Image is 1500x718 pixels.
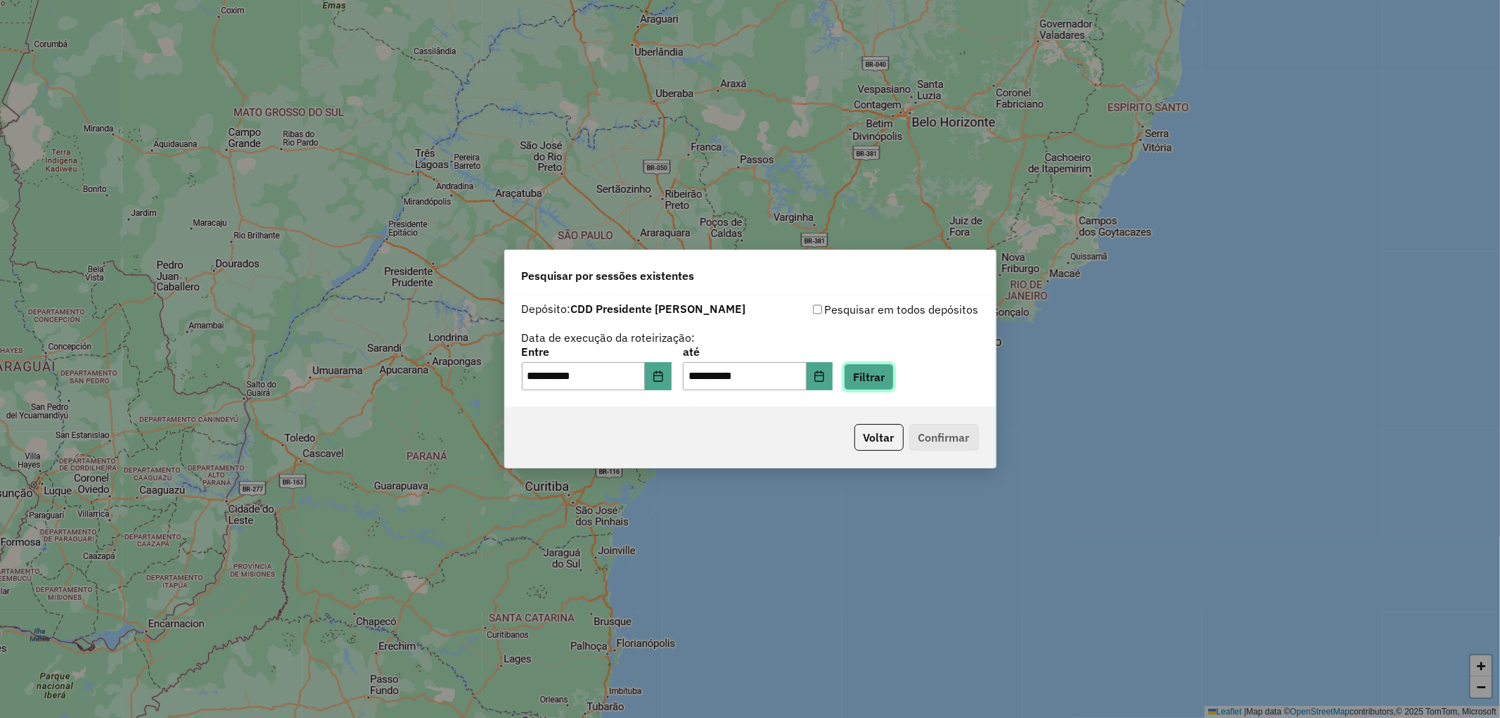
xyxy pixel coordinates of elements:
[522,343,672,360] label: Entre
[522,329,695,346] label: Data de execução da roteirização:
[683,343,833,360] label: até
[844,364,894,390] button: Filtrar
[854,424,904,451] button: Voltar
[571,302,746,316] strong: CDD Presidente [PERSON_NAME]
[645,362,672,390] button: Choose Date
[522,267,695,284] span: Pesquisar por sessões existentes
[807,362,833,390] button: Choose Date
[750,301,979,318] div: Pesquisar em todos depósitos
[522,300,746,317] label: Depósito:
